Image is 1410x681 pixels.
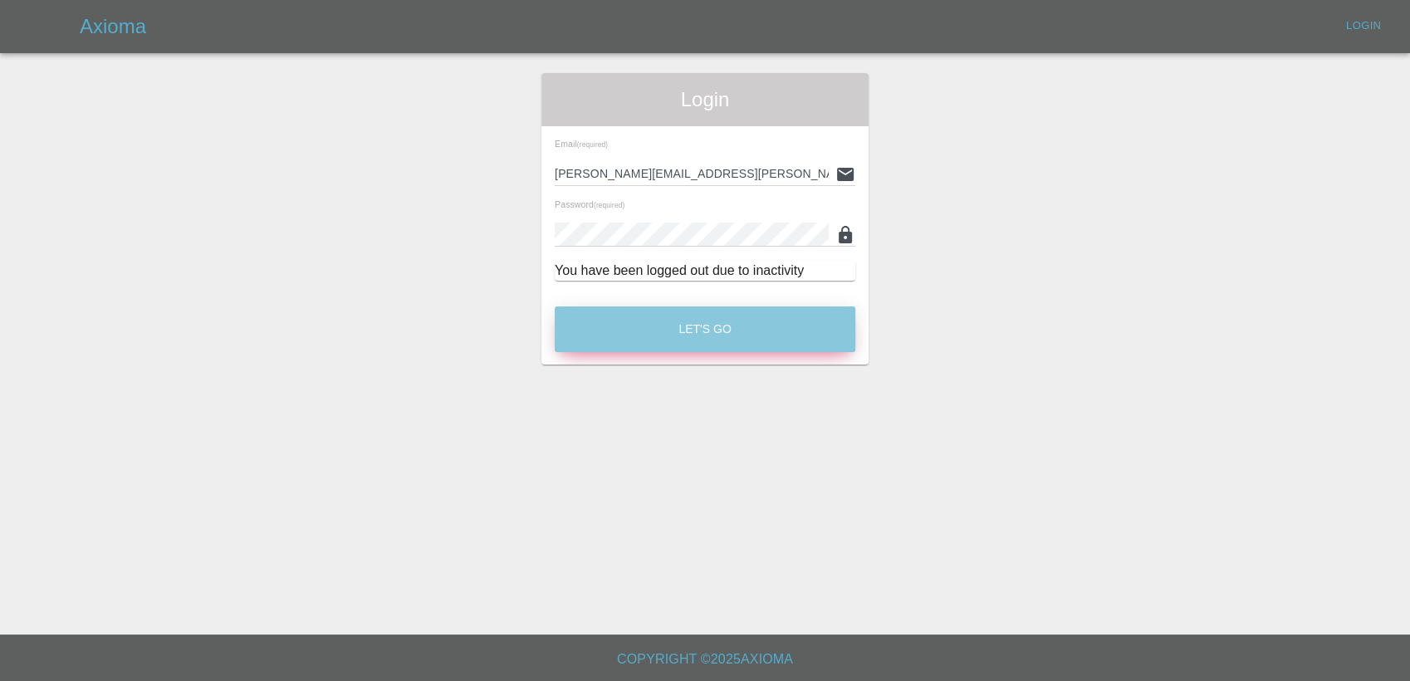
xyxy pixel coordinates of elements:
[577,141,608,149] small: (required)
[555,306,855,352] button: Let's Go
[555,86,855,113] span: Login
[1337,13,1390,39] a: Login
[555,261,855,281] div: You have been logged out due to inactivity
[594,202,624,209] small: (required)
[555,139,608,149] span: Email
[13,648,1397,671] h6: Copyright © 2025 Axioma
[555,199,624,209] span: Password
[80,13,146,40] h5: Axioma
